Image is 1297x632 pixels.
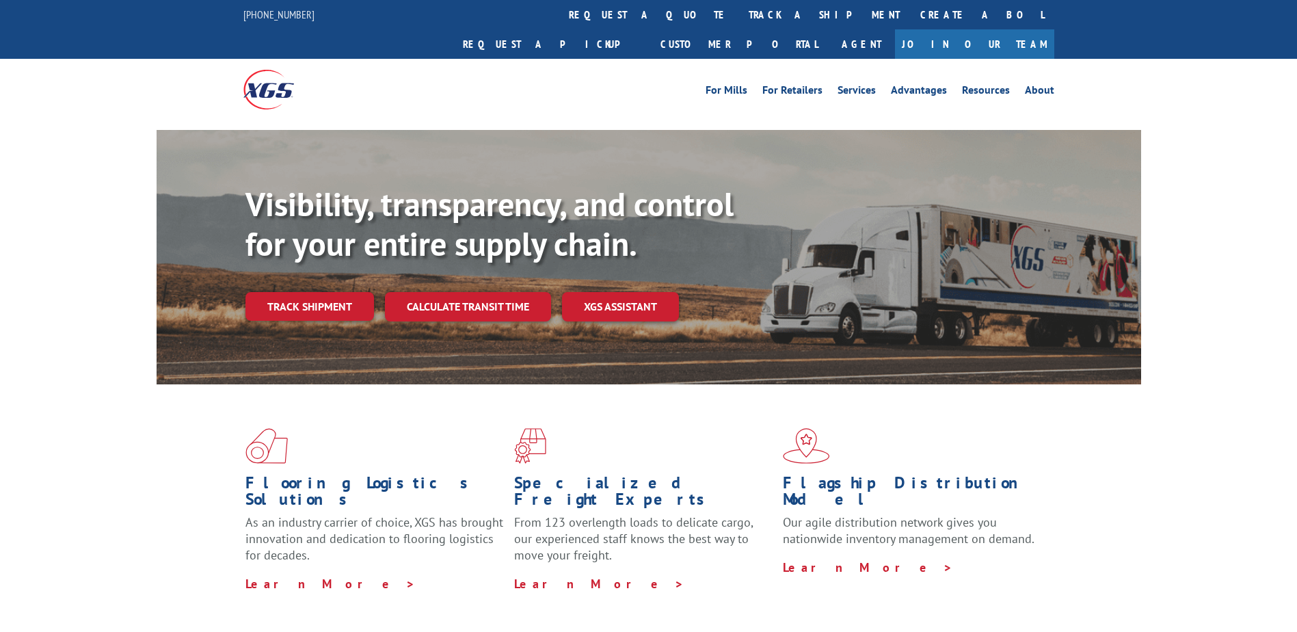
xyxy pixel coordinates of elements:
a: Join Our Team [895,29,1054,59]
a: Learn More > [245,576,416,592]
h1: Flooring Logistics Solutions [245,475,504,514]
a: For Retailers [762,85,823,100]
a: Services [838,85,876,100]
img: xgs-icon-focused-on-flooring-red [514,428,546,464]
a: Learn More > [514,576,684,592]
p: From 123 overlength loads to delicate cargo, our experienced staff knows the best way to move you... [514,514,773,575]
b: Visibility, transparency, and control for your entire supply chain. [245,183,734,265]
a: For Mills [706,85,747,100]
span: As an industry carrier of choice, XGS has brought innovation and dedication to flooring logistics... [245,514,503,563]
img: xgs-icon-total-supply-chain-intelligence-red [245,428,288,464]
a: Learn More > [783,559,953,575]
a: Resources [962,85,1010,100]
a: Agent [828,29,895,59]
a: Request a pickup [453,29,650,59]
a: [PHONE_NUMBER] [243,8,315,21]
a: Track shipment [245,292,374,321]
a: Customer Portal [650,29,828,59]
a: Advantages [891,85,947,100]
a: About [1025,85,1054,100]
a: Calculate transit time [385,292,551,321]
img: xgs-icon-flagship-distribution-model-red [783,428,830,464]
h1: Flagship Distribution Model [783,475,1041,514]
span: Our agile distribution network gives you nationwide inventory management on demand. [783,514,1034,547]
a: XGS ASSISTANT [562,292,679,321]
h1: Specialized Freight Experts [514,475,773,514]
